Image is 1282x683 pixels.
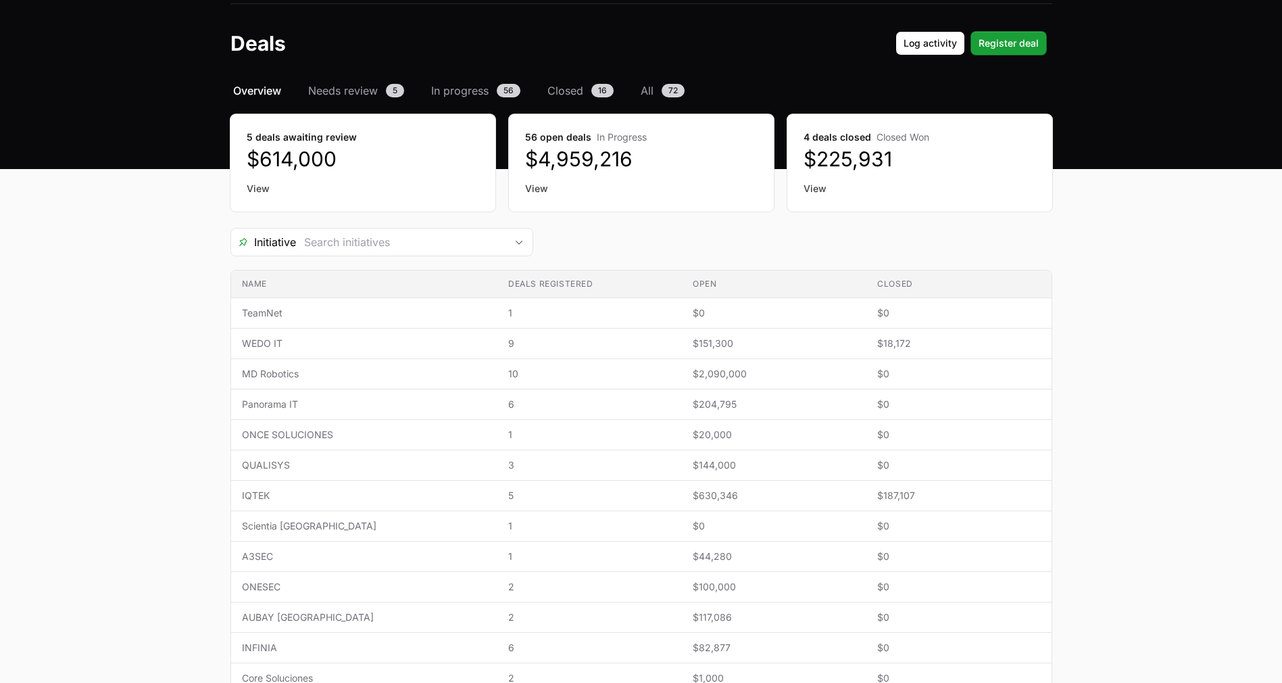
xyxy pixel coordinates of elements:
[693,641,856,655] span: $82,877
[693,337,856,350] span: $151,300
[231,270,497,298] th: Name
[233,83,281,99] span: Overview
[231,234,296,250] span: Initiative
[242,519,487,533] span: Scientia [GEOGRAPHIC_DATA]
[877,519,1040,533] span: $0
[877,337,1040,350] span: $18,172
[508,398,671,411] span: 6
[591,84,614,97] span: 16
[895,31,1047,55] div: Primary actions
[547,83,583,99] span: Closed
[428,83,523,99] a: In progress56
[506,229,533,256] div: Open
[877,458,1040,472] span: $0
[508,641,671,655] span: 6
[525,131,758,144] dt: 56 open deals
[877,611,1040,624] span: $0
[693,580,856,594] span: $100,000
[242,580,487,594] span: ONESEC
[970,31,1047,55] button: Register deal
[877,306,1040,320] span: $0
[693,306,856,320] span: $0
[242,306,487,320] span: TeamNet
[693,550,856,563] span: $44,280
[895,31,965,55] button: Log activity
[877,641,1040,655] span: $0
[877,550,1040,563] span: $0
[242,641,487,655] span: INFINIA
[242,611,487,624] span: AUBAY [GEOGRAPHIC_DATA]
[693,367,856,381] span: $2,090,000
[877,489,1040,502] span: $187,107
[508,367,671,381] span: 10
[247,182,479,195] a: View
[508,337,671,350] span: 9
[230,83,284,99] a: Overview
[804,147,1036,171] dd: $225,931
[804,182,1036,195] a: View
[242,489,487,502] span: IQTEK
[230,31,286,55] h1: Deals
[508,306,671,320] span: 1
[545,83,616,99] a: Closed16
[305,83,407,99] a: Needs review5
[431,83,489,99] span: In progress
[641,83,654,99] span: All
[508,489,671,502] span: 5
[247,131,479,144] dt: 5 deals awaiting review
[877,131,929,143] span: Closed Won
[308,83,378,99] span: Needs review
[242,337,487,350] span: WEDO IT
[877,398,1040,411] span: $0
[242,398,487,411] span: Panorama IT
[242,367,487,381] span: MD Robotics
[804,131,1036,144] dt: 4 deals closed
[508,580,671,594] span: 2
[877,367,1040,381] span: $0
[242,458,487,472] span: QUALISYS
[979,35,1039,51] span: Register deal
[682,270,866,298] th: Open
[386,84,404,97] span: 5
[693,428,856,442] span: $20,000
[693,611,856,624] span: $117,086
[638,83,687,99] a: All72
[525,147,758,171] dd: $4,959,216
[662,84,685,97] span: 72
[230,83,1052,99] nav: Deals navigation
[508,458,671,472] span: 3
[508,519,671,533] span: 1
[497,84,520,97] span: 56
[693,398,856,411] span: $204,795
[242,550,487,563] span: A3SEC
[296,229,506,256] input: Search initiatives
[508,428,671,442] span: 1
[597,131,647,143] span: In Progress
[508,550,671,563] span: 1
[877,580,1040,594] span: $0
[247,147,479,171] dd: $614,000
[497,270,682,298] th: Deals registered
[904,35,957,51] span: Log activity
[693,519,856,533] span: $0
[525,182,758,195] a: View
[693,458,856,472] span: $144,000
[866,270,1051,298] th: Closed
[508,611,671,624] span: 2
[693,489,856,502] span: $630,346
[242,428,487,442] span: ONCE SOLUCIONES
[877,428,1040,442] span: $0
